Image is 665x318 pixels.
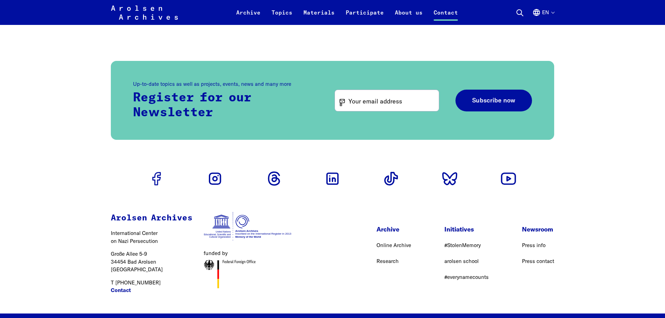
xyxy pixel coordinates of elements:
a: Archive [231,8,266,25]
a: Participate [340,8,389,25]
a: #everynamecounts [444,274,489,280]
p: Register for our Newsletter [133,91,318,120]
a: Go to Threads profile [263,167,285,190]
figcaption: funded by [204,249,292,257]
nav: Footer [376,225,554,287]
nav: Primary [231,4,463,21]
a: Go to Facebook profile [145,167,168,190]
a: Online Archive [376,242,411,248]
a: Materials [298,8,340,25]
a: Go to Instagram profile [204,167,226,190]
a: Go to Linkedin profile [321,167,344,190]
a: Press info [522,242,546,248]
button: Subscribe now [455,90,532,111]
p: Archive [376,225,411,234]
a: Research [376,258,399,264]
a: Go to Youtube profile [497,167,520,190]
a: arolsen school [444,258,479,264]
p: Newsroom [522,225,554,234]
button: English, language selection [532,8,554,25]
a: Go to Tiktok profile [380,167,402,190]
a: Topics [266,8,298,25]
strong: Arolsen Archives [111,214,193,222]
a: Go to Bluesky profile [439,167,461,190]
p: International Center on Nazi Persecution [111,229,193,245]
a: Press contact [522,258,554,264]
p: Up-to-date topics as well as projects, events, news and many more [133,80,318,88]
a: #StolenMemory [444,242,481,248]
a: Contact [428,8,463,25]
p: Große Allee 5-9 34454 Bad Arolsen [GEOGRAPHIC_DATA] [111,250,193,274]
p: Initiatives [444,225,489,234]
p: T [PHONE_NUMBER] [111,279,193,294]
a: Contact [111,287,131,294]
a: About us [389,8,428,25]
span: Subscribe now [472,97,515,104]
